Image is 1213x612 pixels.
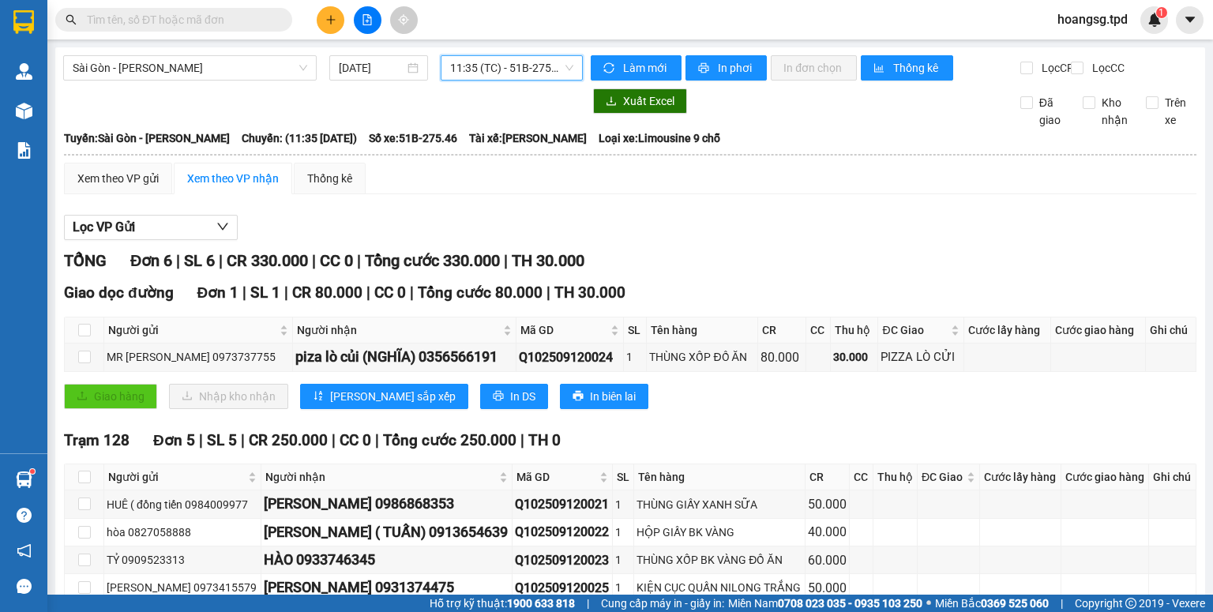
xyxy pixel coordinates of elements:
div: Q102509120022 [515,522,610,542]
strong: 1900 633 818 [507,597,575,610]
div: 60.000 [808,550,847,570]
span: Mã GD [516,468,596,486]
div: HỘP GIẤY BK VÀNG [637,524,802,541]
span: bar-chart [873,62,887,75]
span: TỔNG [64,251,107,270]
span: TH 30.000 [512,251,584,270]
span: | [332,431,336,449]
span: Người gửi [108,321,276,339]
span: Số xe: 51B-275.46 [369,130,457,147]
span: Đơn 1 [197,283,239,302]
span: message [17,579,32,594]
span: Lọc VP Gửi [73,217,135,237]
th: CC [806,317,831,344]
span: 11:35 (TC) - 51B-275.46 [450,56,574,80]
span: Chuyến: (11:35 [DATE]) [242,130,357,147]
div: Q102509120025 [515,578,610,598]
button: sort-ascending[PERSON_NAME] sắp xếp [300,384,468,409]
span: | [219,251,223,270]
span: | [366,283,370,302]
span: 1 [1159,7,1164,18]
td: Q102509120021 [513,490,613,518]
th: Cước lấy hàng [980,464,1061,490]
span: | [520,431,524,449]
span: CR 330.000 [227,251,308,270]
img: solution-icon [16,142,32,159]
div: 1 [615,496,631,513]
span: | [375,431,379,449]
span: Mã GD [520,321,607,339]
span: | [357,251,361,270]
div: 1 [615,551,631,569]
span: | [241,431,245,449]
span: Đã giao [1033,94,1072,129]
span: aim [398,14,409,25]
th: Ghi chú [1149,464,1196,490]
input: 12/09/2025 [339,59,404,77]
span: Trạm 128 [64,431,130,449]
th: Thu hộ [831,317,878,344]
span: Đơn 5 [153,431,195,449]
span: [PERSON_NAME] sắp xếp [330,388,456,405]
span: In phơi [718,59,754,77]
div: piza lò củi (NGHĨA) 0356566191 [295,346,514,368]
span: | [284,283,288,302]
div: [PERSON_NAME] ( TUẤN) 0913654639 [264,521,510,543]
div: 40.000 [808,522,847,542]
span: Người gửi [108,468,245,486]
td: Q102509120023 [513,546,613,574]
span: TH 30.000 [554,283,625,302]
span: Cung cấp máy in - giấy in: [601,595,724,612]
button: file-add [354,6,381,34]
span: Loại xe: Limousine 9 chỗ [599,130,720,147]
span: SL 1 [250,283,280,302]
div: 1 [615,524,631,541]
th: SL [624,317,647,344]
span: | [199,431,203,449]
span: copyright [1125,598,1136,609]
span: ĐC Giao [882,321,948,339]
span: | [504,251,508,270]
div: Q102509120024 [519,347,621,367]
span: file-add [362,14,373,25]
button: In đơn chọn [771,55,857,81]
span: Làm mới [623,59,669,77]
div: 80.000 [760,347,802,367]
img: icon-new-feature [1147,13,1162,27]
th: CR [806,464,850,490]
span: hoangsg.tpd [1045,9,1140,29]
span: download [606,96,617,108]
span: Sài Gòn - Phương Lâm [73,56,307,80]
span: ⚪️ [926,600,931,606]
div: Q102509120023 [515,550,610,570]
span: CC 0 [320,251,353,270]
span: Đơn 6 [130,251,172,270]
span: | [410,283,414,302]
div: 1 [615,579,631,596]
div: THÙNG GIẤY XANH SỮA [637,496,802,513]
img: warehouse-icon [16,103,32,119]
div: hòa 0827058888 [107,524,258,541]
button: printerIn biên lai [560,384,648,409]
span: | [546,283,550,302]
b: Tuyến: Sài Gòn - [PERSON_NAME] [64,132,230,145]
td: Q102509120025 [513,574,613,602]
span: Miền Bắc [935,595,1049,612]
th: Tên hàng [634,464,806,490]
th: Thu hộ [873,464,918,490]
img: logo-vxr [13,10,34,34]
button: bar-chartThống kê [861,55,953,81]
span: Miền Nam [728,595,922,612]
button: syncLàm mới [591,55,682,81]
div: Xem theo VP gửi [77,170,159,187]
span: Tổng cước 80.000 [418,283,543,302]
span: caret-down [1183,13,1197,27]
div: [PERSON_NAME] 0973415579 [107,579,258,596]
button: plus [317,6,344,34]
th: CR [758,317,806,344]
span: printer [698,62,712,75]
div: PIZZA LÒ CỬI [881,348,961,367]
div: THÙNG XỐP ĐỒ ĂN [649,348,755,366]
div: 50.000 [808,494,847,514]
span: | [587,595,589,612]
